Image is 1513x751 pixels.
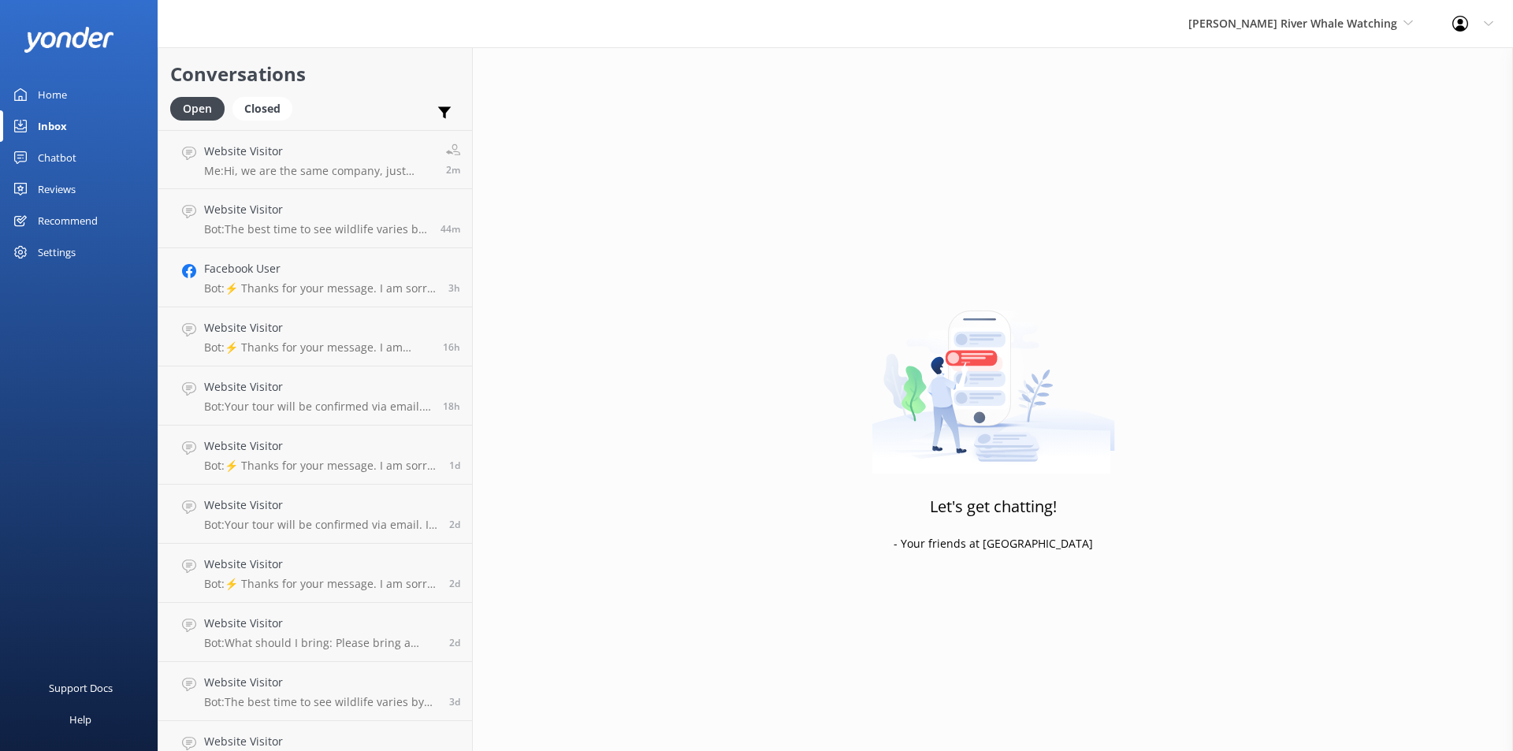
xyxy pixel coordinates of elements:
h4: Website Visitor [204,201,429,218]
h4: Website Visitor [204,319,431,336]
h4: Facebook User [204,260,437,277]
h2: Conversations [170,59,460,89]
div: Open [170,97,225,121]
div: Support Docs [49,672,113,704]
img: artwork of a man stealing a conversation from at giant smartphone [872,277,1115,474]
a: Closed [232,99,300,117]
span: Sep 21 2025 10:46am (UTC -07:00) America/Tijuana [441,222,460,236]
span: Sep 20 2025 04:53pm (UTC -07:00) America/Tijuana [443,400,460,413]
div: Chatbot [38,142,76,173]
a: Website VisitorBot:⚡ Thanks for your message. I am sorry I don't have that answer for you. You're... [158,544,472,603]
a: Website VisitorBot:The best time to see wildlife varies by species. Transient Orcas can be spotte... [158,189,472,248]
p: Bot: ⚡ Thanks for your message. I am sorry I don't have that answer for you. You're welcome to ke... [204,577,437,591]
div: Closed [232,97,292,121]
h4: Website Visitor [204,674,437,691]
a: Website VisitorBot:⚡ Thanks for your message. I am sorry I don't have that answer for you. You're... [158,307,472,366]
span: Sep 19 2025 08:43am (UTC -07:00) America/Tijuana [449,577,460,590]
p: Bot: ⚡ Thanks for your message. I am sorry I don't have that answer for you. You're welcome to ke... [204,281,437,296]
span: Sep 19 2025 07:44am (UTC -07:00) America/Tijuana [449,636,460,649]
p: Bot: ⚡ Thanks for your message. I am sorry I don't have that answer for you. You're welcome to ke... [204,459,437,473]
div: Help [69,704,91,735]
h4: Website Visitor [204,733,437,750]
h4: Website Visitor [204,556,437,573]
span: Sep 19 2025 11:53am (UTC -07:00) America/Tijuana [449,459,460,472]
div: Inbox [38,110,67,142]
span: Sep 17 2025 03:04pm (UTC -07:00) America/Tijuana [449,695,460,708]
p: Bot: Your tour will be confirmed via email. If you have any questions or concerns, please feel fr... [204,518,437,532]
h4: Website Visitor [204,378,431,396]
div: Settings [38,236,76,268]
span: [PERSON_NAME] River Whale Watching [1188,16,1397,31]
a: Facebook UserBot:⚡ Thanks for your message. I am sorry I don't have that answer for you. You're w... [158,248,472,307]
span: Sep 20 2025 07:04pm (UTC -07:00) America/Tijuana [443,340,460,354]
span: Sep 19 2025 10:49am (UTC -07:00) America/Tijuana [449,518,460,531]
a: Website VisitorBot:⚡ Thanks for your message. I am sorry I don't have that answer for you. You're... [158,426,472,485]
div: Recommend [38,205,98,236]
a: Website VisitorBot:What should I bring: Please bring a reusable water bottle (we have a water ref... [158,603,472,662]
p: Bot: The best time to see wildlife varies by species. Transient Orcas can be spotted year-round, ... [204,222,429,236]
p: Bot: The best time to see wildlife varies by species. Transient Orcas can be spotted year-round, ... [204,695,437,709]
h4: Website Visitor [204,496,437,514]
p: - Your friends at [GEOGRAPHIC_DATA] [894,535,1093,552]
p: Me: Hi, we are the same company, just under a different name [204,164,434,178]
span: Sep 21 2025 07:35am (UTC -07:00) America/Tijuana [448,281,460,295]
a: Website VisitorBot:Your tour will be confirmed via email. If you have any questions or concerns, ... [158,485,472,544]
h4: Website Visitor [204,437,437,455]
div: Home [38,79,67,110]
a: Website VisitorMe:Hi, we are the same company, just under a different name2m [158,130,472,189]
p: Bot: What should I bring: Please bring a reusable water bottle (we have a water refill station!),... [204,636,437,650]
a: Open [170,99,232,117]
a: Website VisitorBot:Your tour will be confirmed via email. If you have any questions or concerns, ... [158,366,472,426]
h4: Website Visitor [204,143,434,160]
p: Bot: ⚡ Thanks for your message. I am sorry I don't have that answer for you. You're welcome to ke... [204,340,431,355]
span: Sep 21 2025 11:28am (UTC -07:00) America/Tijuana [446,163,460,177]
h3: Let's get chatting! [930,494,1057,519]
img: yonder-white-logo.png [24,27,114,53]
div: Reviews [38,173,76,205]
p: Bot: Your tour will be confirmed via email. If you have any questions or concerns, please feel fr... [204,400,431,414]
h4: Website Visitor [204,615,437,632]
a: Website VisitorBot:The best time to see wildlife varies by species. Transient Orcas can be spotte... [158,662,472,721]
